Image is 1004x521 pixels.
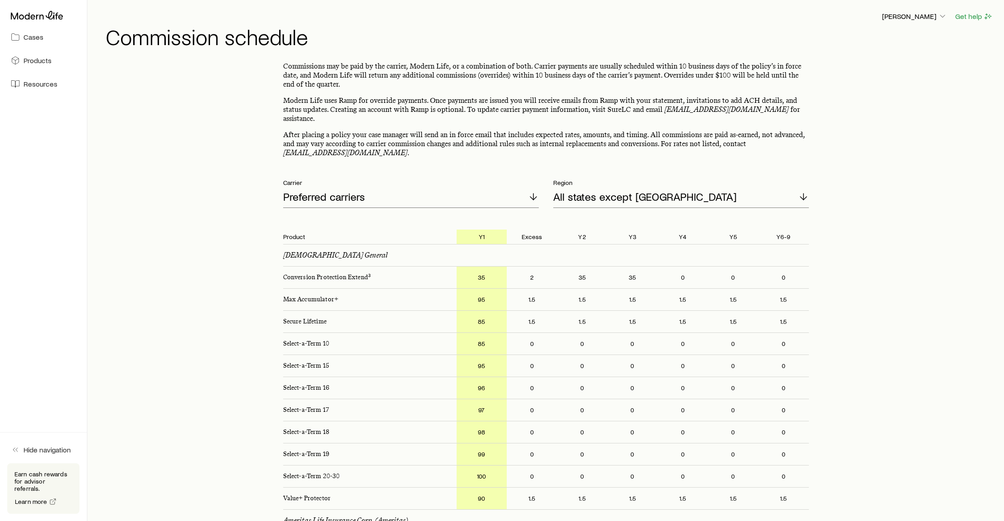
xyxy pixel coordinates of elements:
[23,56,51,65] span: Products
[507,443,557,465] p: 0
[607,443,658,465] p: 0
[607,466,658,487] p: 0
[368,272,371,278] sup: 3
[457,399,507,421] p: 97
[23,79,57,88] span: Resources
[557,377,607,399] p: 0
[664,105,789,114] a: [EMAIL_ADDRESS][DOMAIN_NAME]
[607,230,658,244] p: Y3
[708,377,758,399] p: 0
[507,399,557,421] p: 0
[507,466,557,487] p: 0
[758,399,808,421] p: 0
[507,333,557,355] p: 0
[553,179,809,186] p: Region
[276,377,457,399] p: Select-a-Term 16
[557,230,607,244] p: Y2
[276,230,457,244] p: Product
[283,130,809,157] p: After placing a policy your case manager will send an in force email that includes expected rates...
[557,289,607,310] p: 1.5
[708,333,758,355] p: 0
[607,488,658,509] p: 1.5
[557,421,607,443] p: 0
[7,51,79,70] a: Products
[557,488,607,509] p: 1.5
[658,488,708,509] p: 1.5
[658,267,708,288] p: 0
[457,466,507,487] p: 100
[7,463,79,514] div: Earn cash rewards for advisor referrals.Learn more
[507,267,557,288] p: 2
[14,470,72,492] p: Earn cash rewards for advisor referrals.
[658,421,708,443] p: 0
[283,251,388,260] p: [DEMOGRAPHIC_DATA] General
[507,355,557,377] p: 0
[507,311,557,332] p: 1.5
[7,27,79,47] a: Cases
[457,377,507,399] p: 96
[658,443,708,465] p: 0
[507,421,557,443] p: 0
[758,488,808,509] p: 1.5
[276,488,457,509] p: Value+ Protector
[283,148,407,157] a: [EMAIL_ADDRESS][DOMAIN_NAME]
[557,311,607,332] p: 1.5
[283,62,809,89] p: Commissions may be paid by the carrier, Modern Life, or a combination of both. Carrier payments a...
[708,399,758,421] p: 0
[457,230,507,244] p: Y1
[607,267,658,288] p: 35
[658,399,708,421] p: 0
[283,190,365,203] p: Preferred carriers
[276,333,457,355] p: Select-a-Term 10
[457,421,507,443] p: 98
[658,311,708,332] p: 1.5
[708,289,758,310] p: 1.5
[276,289,457,310] p: Max Accumulator+
[457,267,507,288] p: 35
[758,267,808,288] p: 0
[507,230,557,244] p: Excess
[708,443,758,465] p: 0
[758,355,808,377] p: 0
[557,466,607,487] p: 0
[457,488,507,509] p: 90
[457,289,507,310] p: 95
[607,311,658,332] p: 1.5
[708,488,758,509] p: 1.5
[23,32,43,41] span: Cases
[557,443,607,465] p: 0
[276,466,457,487] p: Select-a-Term 20-30
[368,273,371,281] a: 3
[658,230,708,244] p: Y4
[7,74,79,94] a: Resources
[557,333,607,355] p: 0
[607,355,658,377] p: 0
[607,399,658,421] p: 0
[607,333,658,355] p: 0
[457,443,507,465] p: 99
[758,333,808,355] p: 0
[557,399,607,421] p: 0
[553,190,737,203] p: All states except [GEOGRAPHIC_DATA]
[106,26,993,47] h1: Commission schedule
[276,399,457,421] p: Select-a-Term 17
[457,333,507,355] p: 85
[276,421,457,443] p: Select-a-Term 18
[276,355,457,377] p: Select-a-Term 15
[955,11,993,22] button: Get help
[658,466,708,487] p: 0
[708,355,758,377] p: 0
[758,443,808,465] p: 0
[658,377,708,399] p: 0
[276,267,457,288] p: Conversion Protection Extend
[457,355,507,377] p: 95
[557,267,607,288] p: 35
[607,289,658,310] p: 1.5
[283,96,809,123] p: Modern Life uses Ramp for override payments. Once payments are issued you will receive emails fro...
[758,311,808,332] p: 1.5
[658,355,708,377] p: 0
[507,377,557,399] p: 0
[708,267,758,288] p: 0
[507,488,557,509] p: 1.5
[758,466,808,487] p: 0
